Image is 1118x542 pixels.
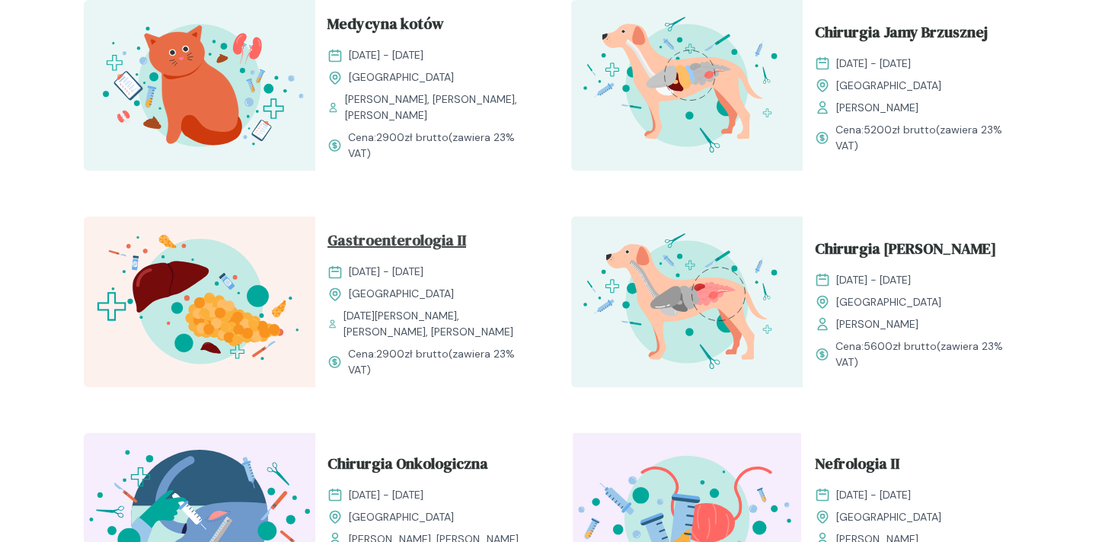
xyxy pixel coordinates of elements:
span: 2900 zł brutto [376,130,449,144]
span: [GEOGRAPHIC_DATA] [349,286,454,302]
span: [GEOGRAPHIC_DATA] [349,509,454,525]
span: [GEOGRAPHIC_DATA] [349,69,454,85]
span: [DATE] - [DATE] [836,272,911,288]
span: [GEOGRAPHIC_DATA] [836,509,941,525]
span: [PERSON_NAME], [PERSON_NAME], [PERSON_NAME] [345,91,535,123]
span: Chirurgia Jamy Brzusznej [815,21,988,50]
span: [DATE] - [DATE] [836,487,911,503]
span: Cena: (zawiera 23% VAT) [348,346,535,378]
span: Chirurgia [PERSON_NAME] [815,237,996,266]
span: [DATE] - [DATE] [349,264,423,280]
span: Chirurgia Onkologiczna [327,452,488,481]
span: [DATE] - [DATE] [349,487,423,503]
span: [PERSON_NAME] [836,316,918,332]
span: [DATE] - [DATE] [836,56,911,72]
a: Chirurgia Jamy Brzusznej [815,21,1022,50]
img: ZpbG-x5LeNNTxNnM_ChiruTy%C5%82o_T.svg [571,216,803,387]
img: ZxkxEIF3NbkBX8eR_GastroII_T.svg [84,216,315,387]
span: Medycyna kotów [327,12,444,41]
a: Gastroenterologia II [327,229,535,258]
a: Medycyna kotów [327,12,535,41]
span: [GEOGRAPHIC_DATA] [836,78,941,94]
a: Chirurgia Onkologiczna [327,452,535,481]
span: 5600 zł brutto [864,339,937,353]
span: [DATE] - [DATE] [349,47,423,63]
span: [GEOGRAPHIC_DATA] [836,294,941,310]
span: Cena: (zawiera 23% VAT) [835,338,1022,370]
a: Chirurgia [PERSON_NAME] [815,237,1022,266]
a: Nefrologia II [815,452,1022,481]
span: Cena: (zawiera 23% VAT) [835,122,1022,154]
span: [PERSON_NAME] [836,100,918,116]
span: 5200 zł brutto [864,123,936,136]
span: Gastroenterologia II [327,229,466,258]
span: 2900 zł brutto [376,347,449,361]
span: Nefrologia II [815,452,899,481]
span: Cena: (zawiera 23% VAT) [348,130,535,162]
span: [DATE][PERSON_NAME], [PERSON_NAME], [PERSON_NAME] [343,308,535,340]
